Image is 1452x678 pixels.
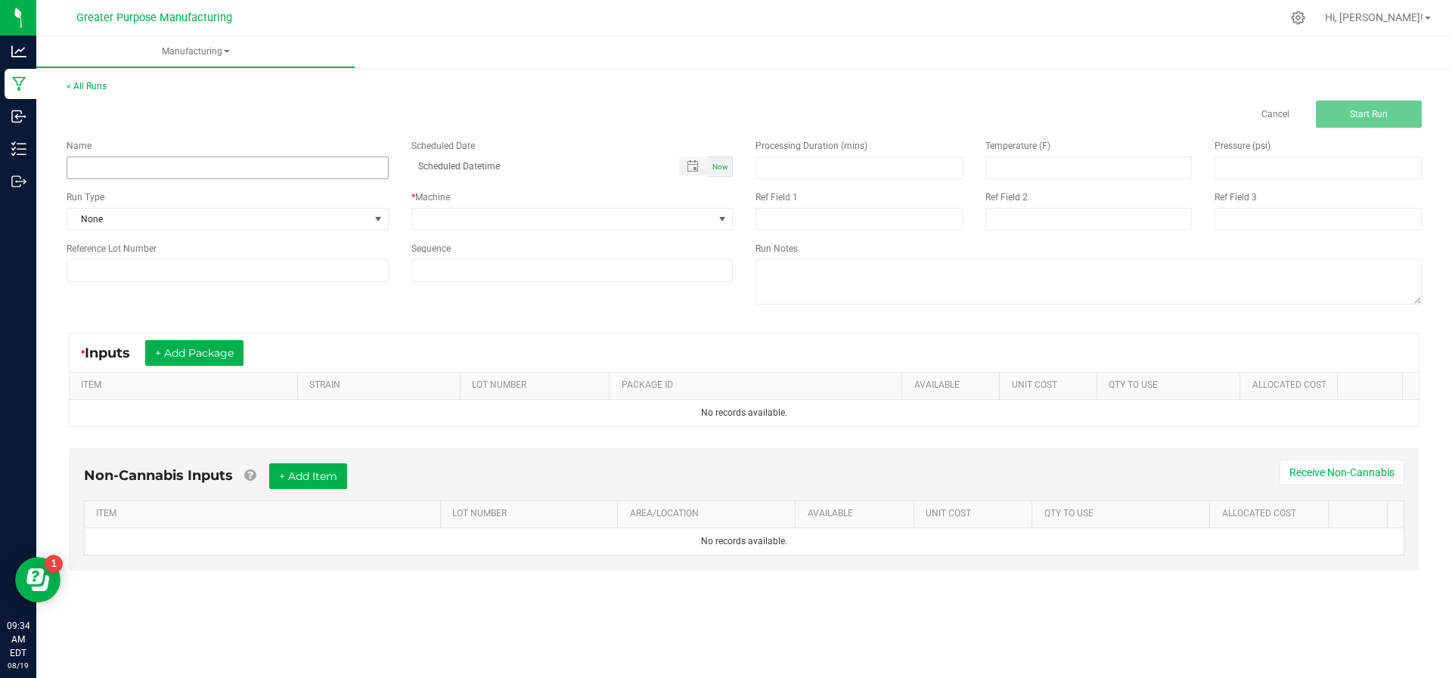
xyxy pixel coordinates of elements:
[1109,379,1233,392] a: QTY TO USESortable
[679,156,709,175] span: Toggle popup
[1340,508,1382,520] a: Sortable
[985,192,1028,203] span: Ref Field 2
[808,508,908,520] a: AVAILABLESortable
[1289,11,1308,25] div: Manage settings
[712,163,728,171] span: Now
[81,379,291,392] a: ITEMSortable
[67,190,104,204] span: Run Type
[622,379,896,392] a: PACKAGE IDSortable
[11,141,26,156] inline-svg: Inventory
[7,660,29,671] p: 08/19
[244,467,256,484] a: Add Non-Cannabis items that were also consumed in the run (e.g. gloves and packaging); Also add N...
[914,379,994,392] a: AVAILABLESortable
[11,174,26,189] inline-svg: Outbound
[85,345,145,361] span: Inputs
[472,379,603,392] a: LOT NUMBERSortable
[1280,460,1404,485] button: Receive Non-Cannabis
[36,45,355,58] span: Manufacturing
[411,141,475,151] span: Scheduled Date
[1325,11,1423,23] span: Hi, [PERSON_NAME]!
[452,508,612,520] a: LOT NUMBERSortable
[755,141,867,151] span: Processing Duration (mins)
[70,400,1419,426] td: No records available.
[1349,379,1396,392] a: Sortable
[630,508,790,520] a: AREA/LOCATIONSortable
[411,156,664,175] input: Scheduled Datetime
[926,508,1026,520] a: Unit CostSortable
[1261,108,1289,121] a: Cancel
[269,463,347,489] button: + Add Item
[45,555,63,573] iframe: Resource center unread badge
[11,109,26,124] inline-svg: Inbound
[76,11,232,24] span: Greater Purpose Manufacturing
[67,243,157,254] span: Reference Lot Number
[96,508,434,520] a: ITEMSortable
[67,209,369,230] span: None
[985,141,1050,151] span: Temperature (F)
[67,141,92,151] span: Name
[7,619,29,660] p: 09:34 AM EDT
[67,81,107,91] a: < All Runs
[1252,379,1332,392] a: Allocated CostSortable
[1044,508,1204,520] a: QTY TO USESortable
[15,557,60,602] iframe: Resource center
[415,192,450,203] span: Machine
[85,528,1404,555] td: No records available.
[755,243,798,254] span: Run Notes
[1350,109,1388,119] span: Start Run
[11,76,26,91] inline-svg: Manufacturing
[1012,379,1091,392] a: Unit CostSortable
[84,467,233,484] span: Non-Cannabis Inputs
[411,243,451,254] span: Sequence
[309,379,454,392] a: STRAINSortable
[1215,141,1270,151] span: Pressure (psi)
[1222,508,1323,520] a: Allocated CostSortable
[1215,192,1257,203] span: Ref Field 3
[145,340,244,366] button: + Add Package
[11,44,26,59] inline-svg: Analytics
[1316,101,1422,128] button: Start Run
[755,192,798,203] span: Ref Field 1
[36,36,355,68] a: Manufacturing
